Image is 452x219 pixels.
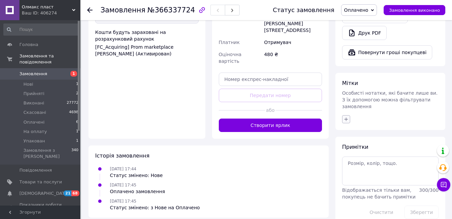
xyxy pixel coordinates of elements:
[22,10,80,16] div: Ваш ID: 406274
[64,190,71,196] span: 21
[23,81,33,87] span: Нові
[273,7,334,13] div: Статус замовлення
[67,100,78,106] span: 27772
[342,144,368,150] span: Примітки
[23,100,44,106] span: Виконані
[76,138,78,144] span: 1
[219,73,322,86] input: Номер експрес-накладної
[19,190,69,196] span: [DEMOGRAPHIC_DATA]
[110,204,200,211] div: Статус змінено: з Нове на Оплачено
[437,178,450,191] button: Чат з покупцем
[147,6,195,14] span: №366337724
[419,187,439,193] span: 300 / 300
[23,138,45,144] span: Упакован
[342,187,415,200] span: Відображається тільки вам, покупець не бачить примітки
[19,71,47,77] span: Замовлення
[76,119,78,125] span: 6
[110,183,136,187] span: [DATE] 17:45
[344,7,368,13] span: Оплачено
[69,109,78,116] span: 4698
[19,42,38,48] span: Головна
[23,109,46,116] span: Скасовані
[95,44,199,57] div: [FC_Acquiring] Prom marketplace [PERSON_NAME] (Активирован)
[70,71,77,77] span: 1
[95,29,199,57] div: Кошти будуть зараховані на розрахунковий рахунок
[263,48,323,67] div: 480 ₴
[219,52,242,64] span: Оціночна вартість
[87,7,92,13] div: Повернутися назад
[219,119,322,132] button: Створити ярлик
[76,91,78,97] span: 2
[19,202,62,214] span: Показники роботи компанії
[23,91,44,97] span: Прийняті
[110,199,136,204] span: [DATE] 17:45
[23,119,45,125] span: Оплачені
[76,129,78,135] span: 1
[71,190,79,196] span: 68
[384,5,445,15] button: Замовлення виконано
[101,6,145,14] span: Замовлення
[95,152,149,159] span: Історія замовлення
[389,8,440,13] span: Замовлення виконано
[3,24,79,36] input: Пошук
[19,53,80,65] span: Замовлення та повідомлення
[19,167,52,173] span: Повідомлення
[110,167,136,171] span: [DATE] 17:44
[110,188,165,195] div: Оплачено замовлення
[22,4,72,10] span: Олмакс пласт
[23,147,71,160] span: Замовлення з [PERSON_NAME]
[342,90,438,109] span: Особисті нотатки, які бачите лише ви. З їх допомогою можна фільтрувати замовлення
[76,81,78,87] span: 1
[263,36,323,48] div: Отримувач
[342,26,387,40] a: Друк PDF
[219,40,240,45] span: Платник
[19,179,62,185] span: Товари та послуги
[23,129,47,135] span: На оплату
[110,172,163,179] div: Статус змінено: Нове
[342,45,432,59] button: Повернути гроші покупцеві
[265,107,275,114] span: або
[342,80,358,86] span: Мітки
[71,147,78,160] span: 340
